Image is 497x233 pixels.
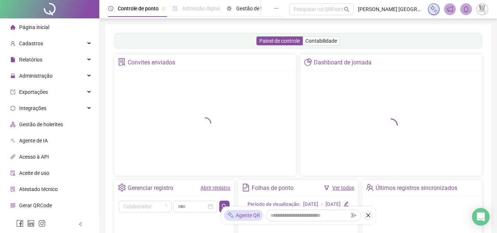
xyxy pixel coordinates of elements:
[173,6,178,11] span: file-done
[324,185,329,190] span: filter
[38,220,46,227] span: instagram
[259,38,300,44] span: Painel de controle
[248,201,300,208] div: Período de visualização:
[19,138,48,144] span: Agente de IA
[19,40,43,46] span: Cadastros
[118,6,159,11] span: Controle de ponto
[10,170,15,176] span: audit
[19,121,63,127] span: Gestão de holerites
[16,220,24,227] span: facebook
[366,184,374,191] span: team
[383,117,400,133] span: loading
[10,122,15,127] span: apartment
[274,6,279,11] span: ellipsis
[463,6,469,13] span: bell
[78,222,83,227] span: left
[242,184,250,191] span: file-text
[10,89,15,95] span: export
[303,201,318,208] div: [DATE]
[10,154,15,159] span: api
[118,58,126,66] span: solution
[332,185,354,191] a: Ver todos
[344,201,348,206] span: edit
[200,185,230,191] a: Abrir registro
[227,6,232,11] span: sun
[351,213,356,218] span: send
[447,6,453,13] span: notification
[366,213,371,218] span: close
[128,182,173,194] div: Gerenciar registro
[304,58,312,66] span: pie-chart
[19,154,49,160] span: Acesso à API
[326,201,341,208] div: [DATE]
[10,73,15,78] span: lock
[118,184,126,191] span: setting
[344,7,349,12] span: search
[430,5,438,13] img: sparkle-icon.fc2bf0ac1784a2077858766a79e2daf3.svg
[19,170,49,176] span: Aceite de uso
[27,220,35,227] span: linkedin
[472,208,490,226] div: Open Intercom Messenger
[19,105,46,111] span: Integrações
[198,116,213,130] span: loading
[227,212,234,219] img: sparkle-icon.fc2bf0ac1784a2077858766a79e2daf3.svg
[10,57,15,62] span: file
[19,24,49,30] span: Página inicial
[221,204,227,209] span: search
[236,6,273,11] span: Gestão de férias
[252,182,294,194] div: Folhas de ponto
[10,41,15,46] span: user-add
[321,201,323,208] div: -
[10,187,15,192] span: solution
[19,73,53,79] span: Administração
[10,106,15,111] span: sync
[314,56,372,69] div: Dashboard de jornada
[477,4,488,15] img: 84920
[305,38,337,44] span: Contabilidade
[19,186,58,192] span: Atestado técnico
[10,25,15,30] span: home
[128,56,175,69] div: Convites enviados
[19,202,52,208] span: Gerar QRCode
[19,89,48,95] span: Exportações
[358,5,423,13] span: [PERSON_NAME] [GEOGRAPHIC_DATA] [GEOGRAPHIC_DATA]
[224,210,263,221] div: Agente QR
[161,7,166,11] span: pushpin
[10,203,15,208] span: qrcode
[376,182,457,194] div: Últimos registros sincronizados
[19,57,42,63] span: Relatórios
[108,6,113,11] span: clock-circle
[162,204,168,209] span: loading
[182,6,220,11] span: Admissão digital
